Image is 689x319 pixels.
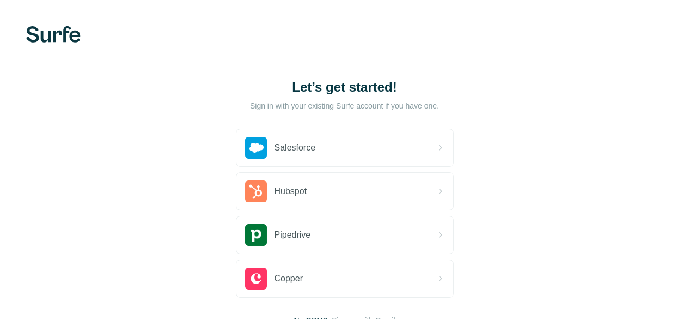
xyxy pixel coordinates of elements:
[245,224,267,246] img: pipedrive's logo
[275,185,307,198] span: Hubspot
[245,180,267,202] img: hubspot's logo
[236,79,454,96] h1: Let’s get started!
[26,26,81,43] img: Surfe's logo
[275,141,316,154] span: Salesforce
[245,268,267,290] img: copper's logo
[275,272,303,285] span: Copper
[250,100,439,111] p: Sign in with your existing Surfe account if you have one.
[275,228,311,242] span: Pipedrive
[245,137,267,159] img: salesforce's logo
